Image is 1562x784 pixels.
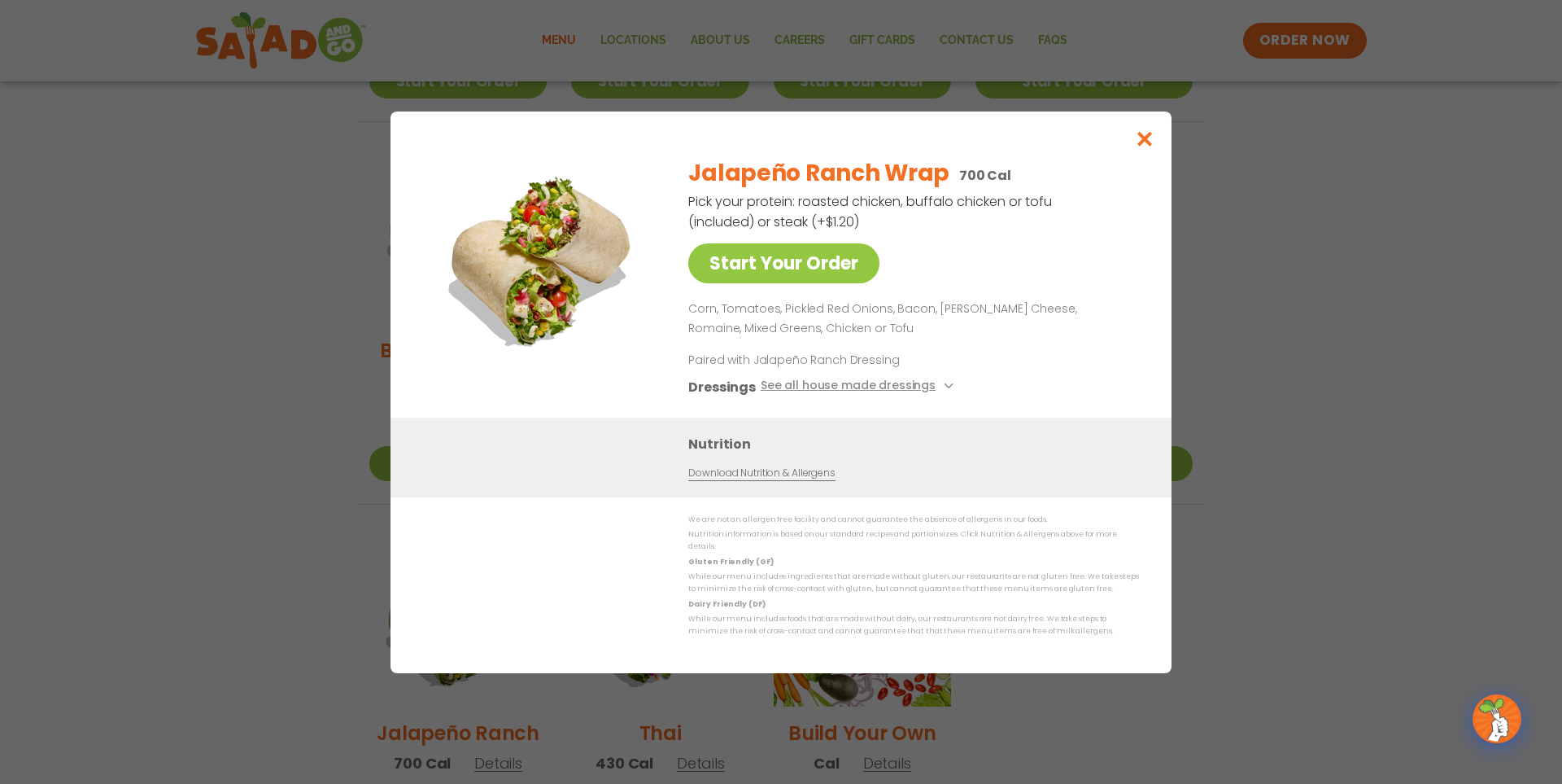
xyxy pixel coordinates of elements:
p: While our menu includes foods that are made without dairy, our restaurants are not dairy free. We... [688,613,1139,638]
p: Nutrition information is based on our standard recipes and portion sizes. Click Nutrition & Aller... [688,528,1139,554]
strong: Dairy Friendly (DF) [688,598,765,608]
h3: Nutrition [688,433,1147,453]
button: Close modal [1119,112,1171,166]
img: wpChatIcon [1474,696,1520,742]
img: Featured product photo for Jalapeño Ranch Wrap [427,144,655,372]
p: We are not an allergen free facility and cannot guarantee the absence of allergens in our foods. [688,514,1139,526]
button: See all house made dressings [761,376,958,396]
p: Corn, Tomatoes, Pickled Red Onions, Bacon, [PERSON_NAME] Cheese, Romaine, Mixed Greens, Chicken o... [688,300,1132,339]
p: 700 Cal [959,165,1011,186]
p: Paired with Jalapeño Ranch Dressing [688,351,989,368]
p: Pick your protein: roasted chicken, buffalo chicken or tofu (included) or steak (+$1.20) [688,191,1054,232]
p: While our menu includes ingredients that are made without gluten, our restaurants are not gluten ... [688,571,1139,596]
strong: Gluten Friendly (GF) [688,556,773,566]
a: Start Your Order [688,243,879,283]
a: Download Nutrition & Allergens [688,465,835,480]
h3: Dressings [688,376,756,396]
h2: Jalapeño Ranch Wrap [688,156,949,191]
